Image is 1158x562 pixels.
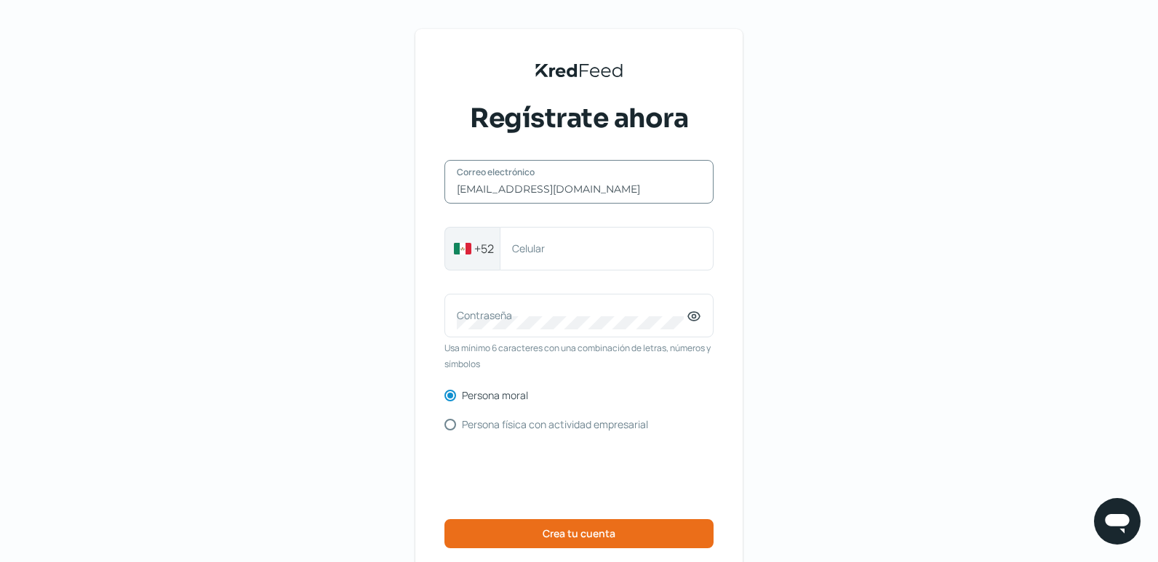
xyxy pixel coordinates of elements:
[457,166,687,178] label: Correo electrónico
[444,340,714,372] span: Usa mínimo 6 caracteres con una combinación de letras, números y símbolos
[462,420,648,430] label: Persona física con actividad empresarial
[457,308,687,322] label: Contraseña
[470,100,688,137] span: Regístrate ahora
[468,448,690,505] iframe: reCAPTCHA
[512,241,687,255] label: Celular
[444,519,714,548] button: Crea tu cuenta
[543,529,615,539] span: Crea tu cuenta
[462,390,528,401] label: Persona moral
[1103,507,1132,536] img: chatIcon
[474,240,494,257] span: +52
